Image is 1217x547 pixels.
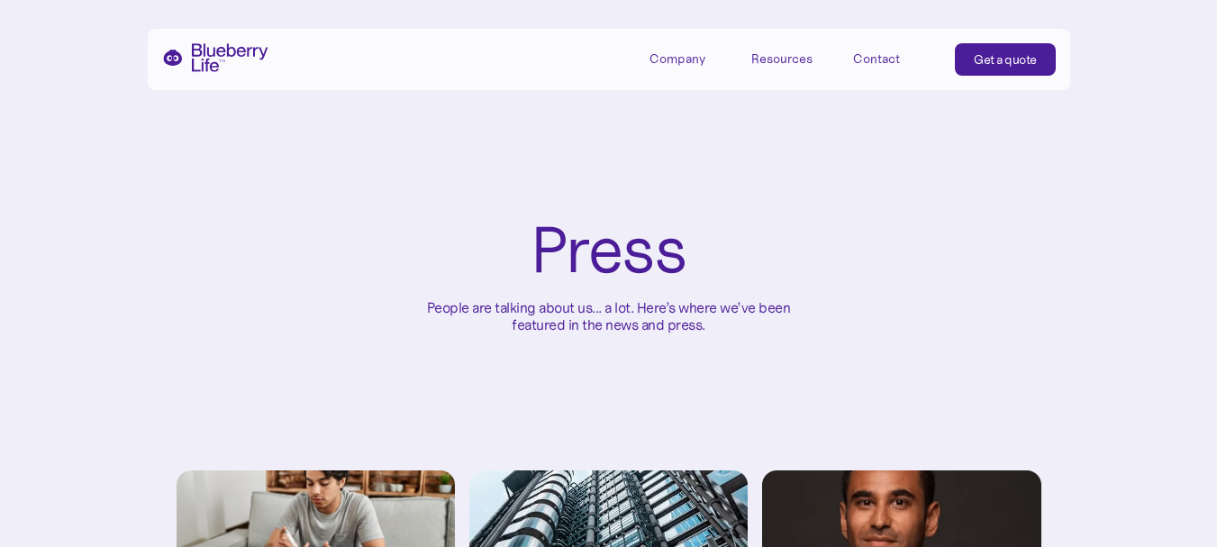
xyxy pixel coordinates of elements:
[853,43,934,73] a: Contact
[649,43,731,73] div: Company
[974,50,1037,68] div: Get a quote
[751,51,813,67] div: Resources
[751,43,832,73] div: Resources
[649,51,705,67] div: Company
[420,299,798,333] p: People are talking about us... a lot. Here’s where we’ve been featured in the news and press.
[531,216,686,285] h1: Press
[853,51,900,67] div: Contact
[955,43,1056,76] a: Get a quote
[162,43,268,72] a: home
